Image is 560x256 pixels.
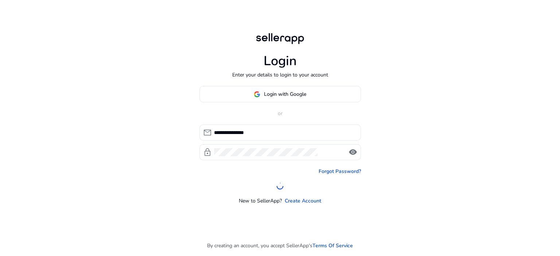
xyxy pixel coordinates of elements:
button: Login with Google [199,86,361,102]
img: google-logo.svg [254,91,260,98]
span: mail [203,128,212,137]
p: or [199,110,361,117]
span: lock [203,148,212,157]
span: visibility [349,148,357,157]
p: New to SellerApp? [239,197,282,205]
a: Forgot Password? [319,168,361,175]
span: Login with Google [264,90,306,98]
a: Terms Of Service [312,242,353,249]
a: Create Account [285,197,321,205]
h1: Login [264,53,297,69]
p: Enter your details to login to your account [232,71,328,79]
